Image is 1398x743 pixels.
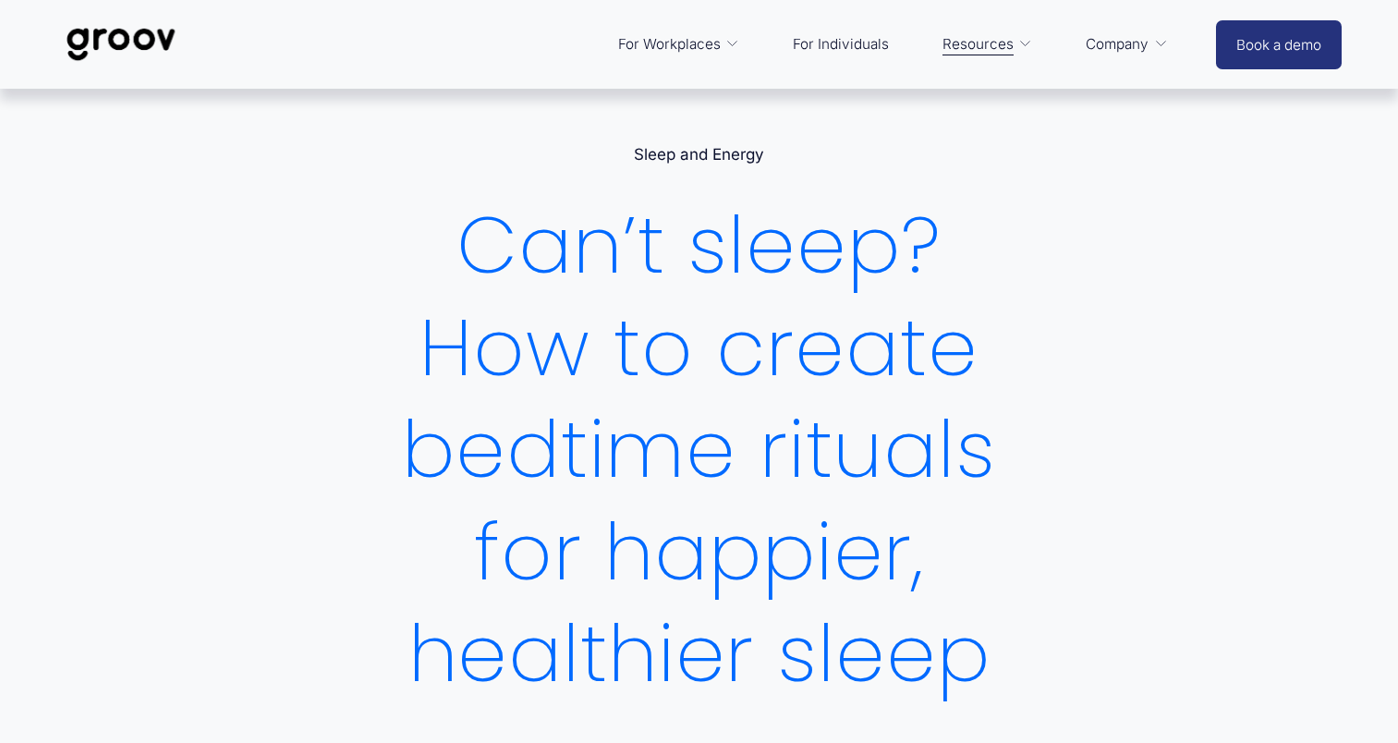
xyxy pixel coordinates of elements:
[1216,20,1342,69] a: Book a demo
[378,195,1021,706] h1: Can’t sleep? How to create bedtime rituals for happier, healthier sleep
[784,22,898,67] a: For Individuals
[1076,22,1177,67] a: folder dropdown
[609,22,749,67] a: folder dropdown
[1086,31,1149,57] span: Company
[942,31,1014,57] span: Resources
[56,14,187,75] img: Groov | Workplace Science Platform | Unlock Performance | Drive Results
[933,22,1042,67] a: folder dropdown
[618,31,721,57] span: For Workplaces
[634,145,764,164] a: Sleep and Energy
